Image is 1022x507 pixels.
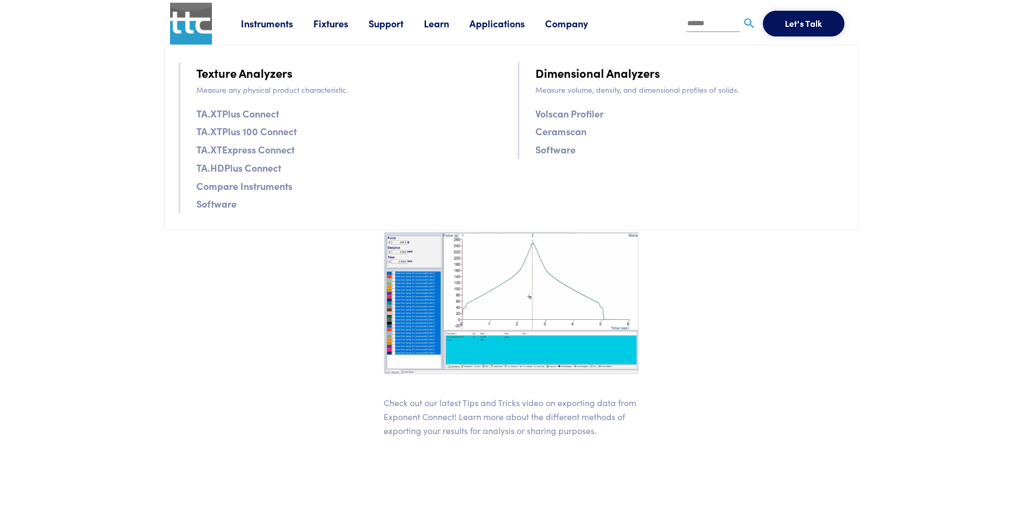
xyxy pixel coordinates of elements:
a: Support [369,17,424,30]
a: TA.XTPlus 100 Connect [196,123,297,139]
a: Company [545,17,608,30]
p: Measure volume, density, and dimensional profiles of solids. [535,84,844,95]
p: Check out our latest Tips and Tricks video on exporting data from Exponent Connect! Learn more ab... [384,396,639,437]
img: ttc_logo_1x1_v1.0.png [170,3,212,45]
a: Dimensional Analyzers [535,63,660,82]
a: TA.HDPlus Connect [196,160,281,175]
button: Let's Talk [763,11,844,36]
a: Software [535,142,576,157]
a: TA.XTPlus Connect [196,106,279,121]
p: Measure any physical product characteristic. [196,84,505,95]
a: Fixtures [313,17,369,30]
a: TA.XTExpress Connect [196,142,295,157]
a: Volscan Profiler [535,106,604,121]
a: Ceramscan [535,123,586,139]
a: Compare Instruments [196,178,292,194]
img: screenshot of exporting data [384,232,639,374]
a: Learn [424,17,469,30]
a: Instruments [241,17,313,30]
a: Texture Analyzers [196,63,292,82]
a: Applications [469,17,545,30]
a: Software [196,196,237,211]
